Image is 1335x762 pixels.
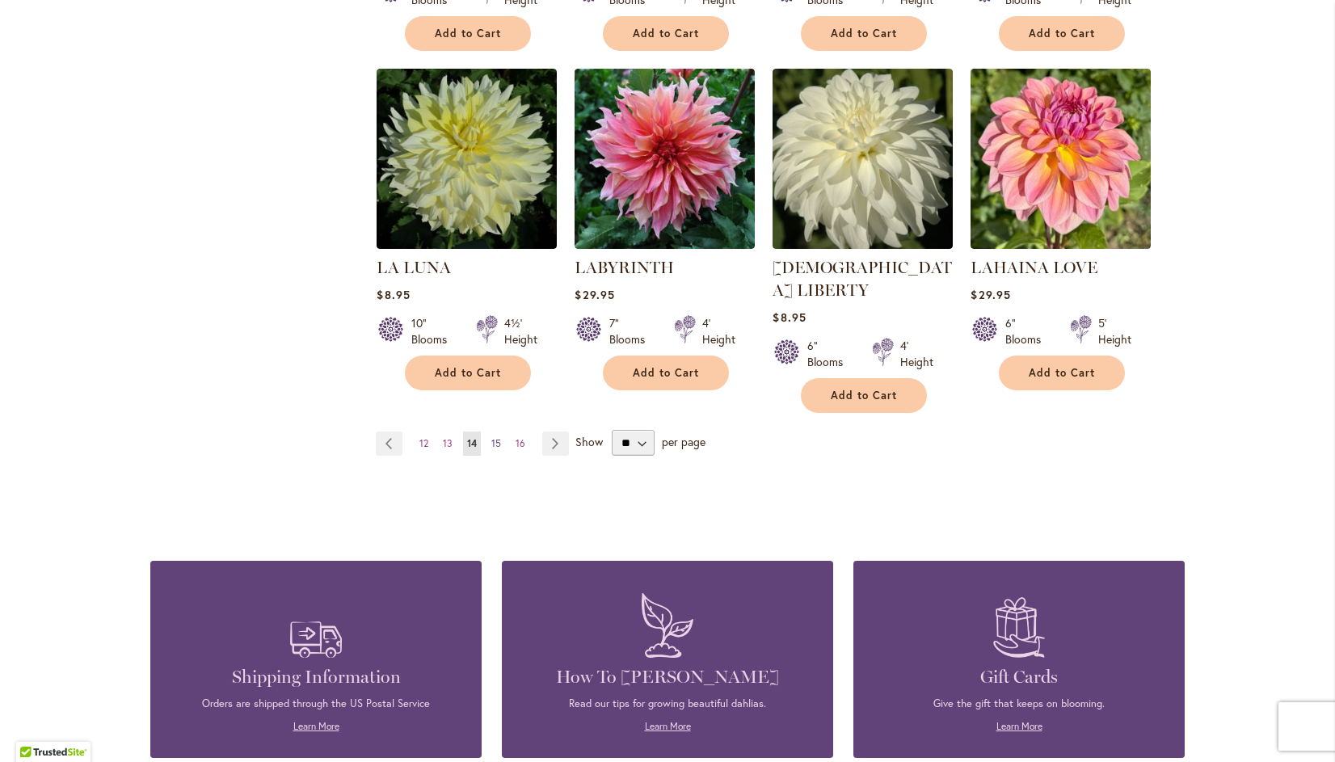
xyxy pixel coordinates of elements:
div: 10" Blooms [411,315,457,347]
a: 13 [439,432,457,456]
h4: Gift Cards [878,666,1160,688]
img: La Luna [377,69,557,249]
span: $29.95 [971,287,1010,302]
span: Add to Cart [831,27,897,40]
button: Add to Cart [999,356,1125,390]
span: 14 [467,437,477,449]
a: Labyrinth [575,237,755,252]
a: 16 [512,432,529,456]
span: $8.95 [773,309,806,325]
a: LADY LIBERTY [773,237,953,252]
div: 6" Blooms [807,338,853,370]
div: 6" Blooms [1005,315,1051,347]
a: 12 [415,432,432,456]
span: 13 [443,437,453,449]
a: La Luna [377,237,557,252]
span: 15 [491,437,501,449]
button: Add to Cart [603,356,729,390]
button: Add to Cart [405,16,531,51]
div: 4' Height [702,315,735,347]
span: Add to Cart [435,366,501,380]
span: Add to Cart [831,389,897,402]
button: Add to Cart [999,16,1125,51]
h4: Shipping Information [175,666,457,688]
button: Add to Cart [405,356,531,390]
div: 4' Height [900,338,933,370]
span: $8.95 [377,287,410,302]
a: LA LUNA [377,258,451,277]
span: $29.95 [575,287,614,302]
p: Give the gift that keeps on blooming. [878,697,1160,711]
iframe: Launch Accessibility Center [12,705,57,750]
a: LABYRINTH [575,258,674,277]
span: Show [575,434,603,449]
a: [DEMOGRAPHIC_DATA] LIBERTY [773,258,952,300]
span: per page [662,434,705,449]
img: LADY LIBERTY [773,69,953,249]
span: 12 [419,437,428,449]
a: 15 [487,432,505,456]
p: Read our tips for growing beautiful dahlias. [526,697,809,711]
button: Add to Cart [801,378,927,413]
div: 4½' Height [504,315,537,347]
a: Learn More [645,720,691,732]
a: LAHAINA LOVE [971,258,1097,277]
div: 7" Blooms [609,315,655,347]
button: Add to Cart [603,16,729,51]
a: Learn More [996,720,1042,732]
img: Labyrinth [575,69,755,249]
span: 16 [516,437,525,449]
img: LAHAINA LOVE [971,69,1151,249]
button: Add to Cart [801,16,927,51]
div: 5' Height [1098,315,1131,347]
h4: How To [PERSON_NAME] [526,666,809,688]
a: Learn More [293,720,339,732]
a: LAHAINA LOVE [971,237,1151,252]
span: Add to Cart [633,27,699,40]
span: Add to Cart [435,27,501,40]
span: Add to Cart [1029,366,1095,380]
p: Orders are shipped through the US Postal Service [175,697,457,711]
span: Add to Cart [633,366,699,380]
span: Add to Cart [1029,27,1095,40]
